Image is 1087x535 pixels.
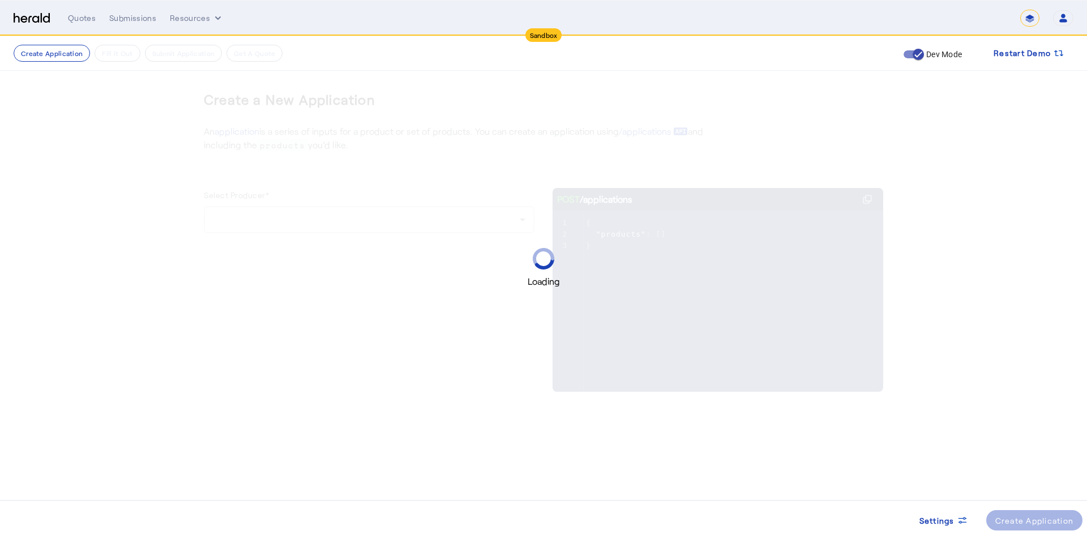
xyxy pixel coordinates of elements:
button: Resources dropdown menu [170,12,224,24]
button: Submit Application [145,45,222,62]
button: Create Application [14,45,90,62]
span: Restart Demo [994,46,1051,60]
div: Sandbox [525,28,562,42]
button: Get A Quote [226,45,283,62]
span: Settings [919,515,955,527]
img: Herald Logo [14,13,50,24]
label: Dev Mode [924,49,962,60]
button: Settings [910,510,977,530]
button: Restart Demo [985,43,1073,63]
div: Quotes [68,12,96,24]
button: Fill it Out [95,45,140,62]
div: Submissions [109,12,156,24]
